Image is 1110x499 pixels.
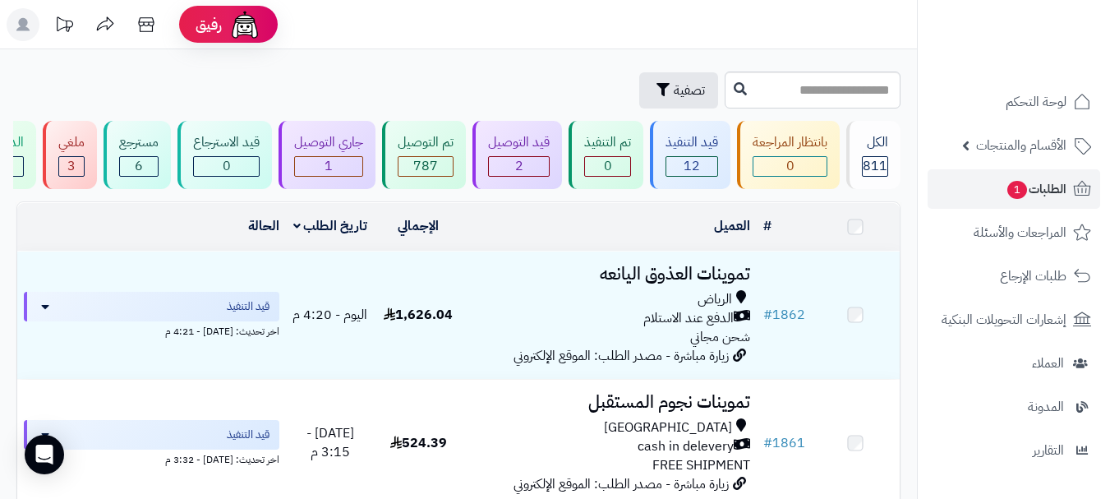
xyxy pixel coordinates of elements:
span: الأقسام والمنتجات [976,134,1066,157]
a: التقارير [928,431,1100,470]
span: 0 [786,156,795,176]
span: العملاء [1032,352,1064,375]
span: # [763,433,772,453]
a: بانتظار المراجعة 0 [734,121,843,189]
span: قيد التنفيذ [227,298,269,315]
span: 1,626.04 [384,305,453,325]
a: إشعارات التحويلات البنكية [928,300,1100,340]
a: العملاء [928,344,1100,383]
a: تم التنفيذ 0 [565,121,647,189]
div: 1 [295,157,362,176]
span: التقارير [1033,439,1064,462]
a: قيد الاسترجاع 0 [174,121,275,189]
img: ai-face.png [228,8,261,41]
span: cash in delevery [638,437,734,456]
span: قيد التنفيذ [227,427,269,443]
a: مسترجع 6 [100,121,174,189]
div: 2 [489,157,549,176]
a: المدونة [928,387,1100,427]
span: 0 [604,156,612,176]
span: طلبات الإرجاع [1000,265,1066,288]
a: جاري التوصيل 1 [275,121,379,189]
div: 0 [753,157,827,176]
span: المدونة [1028,395,1064,418]
span: الدفع عند الاستلام [643,309,734,328]
span: تصفية [674,81,705,100]
span: FREE SHIPMENT [652,455,750,475]
span: 6 [135,156,143,176]
a: الكل811 [843,121,904,189]
a: المراجعات والأسئلة [928,213,1100,252]
span: لوحة التحكم [1006,90,1066,113]
span: 811 [863,156,887,176]
div: مسترجع [119,133,159,152]
a: تم التوصيل 787 [379,121,469,189]
a: العميل [714,216,750,236]
div: جاري التوصيل [294,133,363,152]
span: الرياض [698,290,732,309]
span: 524.39 [390,433,447,453]
div: 0 [585,157,630,176]
h3: تموينات العذوق اليانعه [469,265,750,284]
span: اليوم - 4:20 م [292,305,367,325]
a: طلبات الإرجاع [928,256,1100,296]
div: ملغي [58,133,85,152]
div: تم التنفيذ [584,133,631,152]
span: 1 [325,156,333,176]
a: تاريخ الطلب [293,216,368,236]
div: 0 [194,157,259,176]
span: 0 [223,156,231,176]
div: بانتظار المراجعة [753,133,827,152]
span: 3 [67,156,76,176]
span: زيارة مباشرة - مصدر الطلب: الموقع الإلكتروني [514,474,729,494]
div: 3 [59,157,84,176]
h3: تموينات نجوم المستقبل [469,393,750,412]
span: [GEOGRAPHIC_DATA] [604,418,732,437]
a: قيد التوصيل 2 [469,121,565,189]
span: 1 [1007,181,1027,199]
div: قيد التنفيذ [666,133,718,152]
div: اخر تحديث: [DATE] - 4:21 م [24,321,279,339]
div: تم التوصيل [398,133,454,152]
span: رفيق [196,15,222,35]
span: 787 [413,156,438,176]
span: # [763,305,772,325]
span: إشعارات التحويلات البنكية [942,308,1066,331]
span: [DATE] - 3:15 م [306,423,354,462]
a: الطلبات1 [928,169,1100,209]
a: الحالة [248,216,279,236]
a: ملغي 3 [39,121,100,189]
a: #1861 [763,433,805,453]
span: الطلبات [1006,178,1066,201]
a: لوحة التحكم [928,82,1100,122]
a: # [763,216,771,236]
div: Open Intercom Messenger [25,435,64,474]
span: المراجعات والأسئلة [974,221,1066,244]
div: 6 [120,157,158,176]
button: تصفية [639,72,718,109]
div: اخر تحديث: [DATE] - 3:32 م [24,450,279,467]
span: 12 [684,156,700,176]
div: قيد الاسترجاع [193,133,260,152]
div: 787 [398,157,453,176]
div: 12 [666,157,717,176]
span: زيارة مباشرة - مصدر الطلب: الموقع الإلكتروني [514,346,729,366]
span: شحن مجاني [690,327,750,347]
a: قيد التنفيذ 12 [647,121,734,189]
a: #1862 [763,305,805,325]
a: الإجمالي [398,216,439,236]
div: الكل [862,133,888,152]
a: تحديثات المنصة [44,8,85,45]
div: قيد التوصيل [488,133,550,152]
span: 2 [515,156,523,176]
img: logo-2.png [998,46,1094,81]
